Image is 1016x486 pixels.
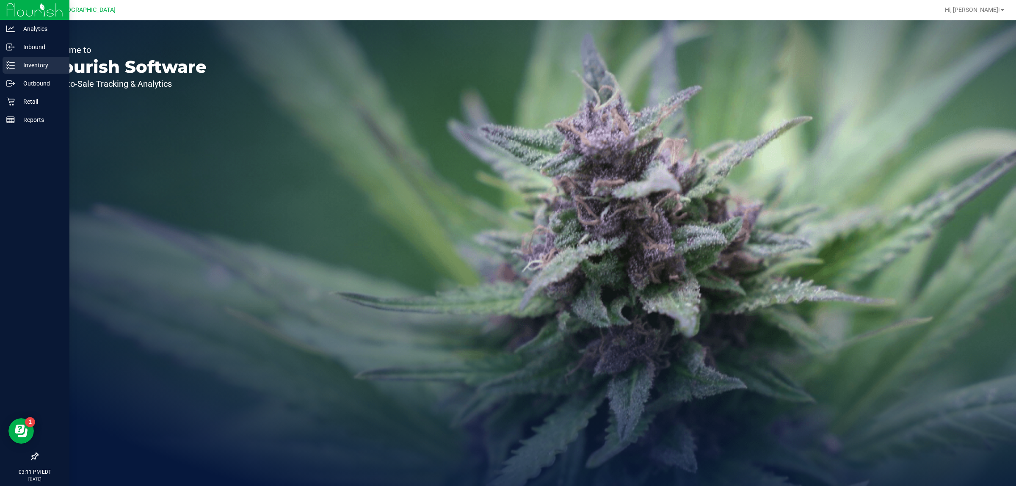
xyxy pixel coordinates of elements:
p: Seed-to-Sale Tracking & Analytics [46,80,207,88]
p: Outbound [15,78,66,88]
inline-svg: Inventory [6,61,15,69]
inline-svg: Analytics [6,25,15,33]
inline-svg: Inbound [6,43,15,51]
iframe: Resource center unread badge [25,417,35,427]
p: Inbound [15,42,66,52]
p: Analytics [15,24,66,34]
p: 03:11 PM EDT [4,468,66,476]
iframe: Resource center [8,418,34,444]
p: Reports [15,115,66,125]
p: Flourish Software [46,58,207,75]
p: Welcome to [46,46,207,54]
p: Retail [15,97,66,107]
inline-svg: Retail [6,97,15,106]
span: [GEOGRAPHIC_DATA] [58,6,116,14]
p: Inventory [15,60,66,70]
p: [DATE] [4,476,66,482]
inline-svg: Reports [6,116,15,124]
span: Hi, [PERSON_NAME]! [945,6,1000,13]
inline-svg: Outbound [6,79,15,88]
